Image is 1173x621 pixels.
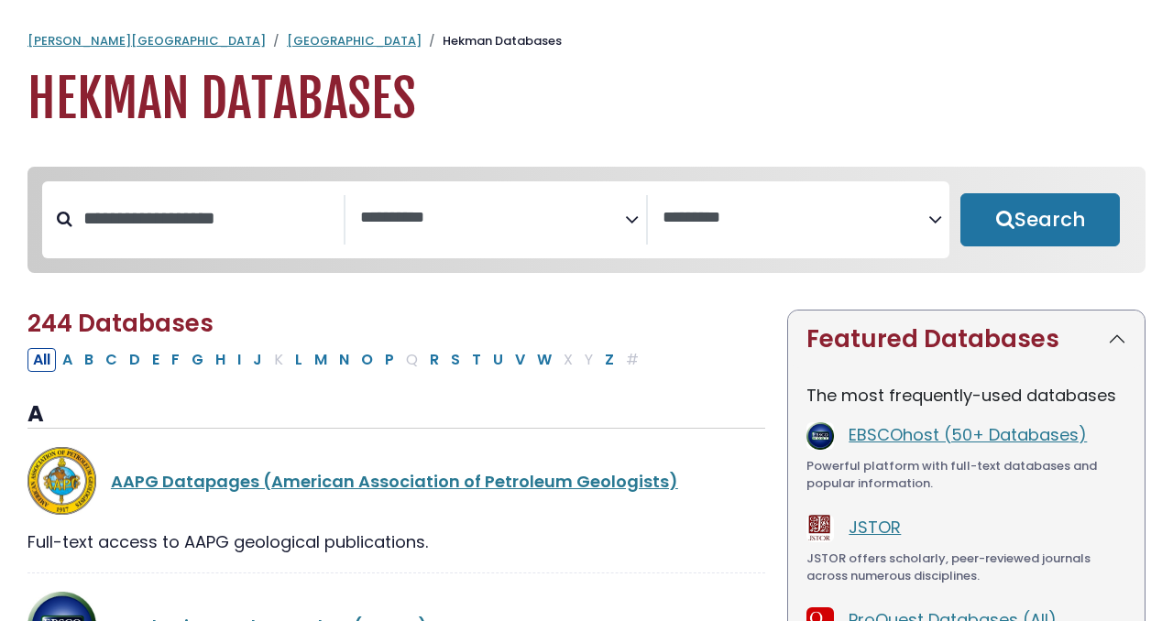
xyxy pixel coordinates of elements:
span: 244 Databases [27,307,214,340]
button: Filter Results H [210,348,231,372]
button: Filter Results F [166,348,185,372]
a: AAPG Datapages (American Association of Petroleum Geologists) [111,470,678,493]
button: Filter Results C [100,348,123,372]
a: [GEOGRAPHIC_DATA] [287,32,422,49]
button: Filter Results Z [599,348,619,372]
button: Filter Results B [79,348,99,372]
button: Filter Results O [356,348,378,372]
button: Filter Results P [379,348,400,372]
button: Filter Results J [247,348,268,372]
h3: A [27,401,765,429]
h1: Hekman Databases [27,69,1146,130]
button: Featured Databases [788,310,1145,368]
button: Filter Results S [445,348,466,372]
a: JSTOR [849,516,901,539]
button: Filter Results W [532,348,557,372]
button: Filter Results D [124,348,146,372]
button: Filter Results E [147,348,165,372]
div: Alpha-list to filter by first letter of database name [27,347,646,370]
button: Filter Results V [510,348,531,372]
a: [PERSON_NAME][GEOGRAPHIC_DATA] [27,32,266,49]
p: The most frequently-used databases [806,383,1126,408]
button: Submit for Search Results [960,193,1120,246]
button: Filter Results N [334,348,355,372]
button: Filter Results U [488,348,509,372]
button: Filter Results T [466,348,487,372]
textarea: Search [663,209,928,228]
nav: Search filters [27,167,1146,273]
input: Search database by title or keyword [72,203,344,234]
div: Full-text access to AAPG geological publications. [27,529,765,554]
textarea: Search [360,209,626,228]
a: EBSCOhost (50+ Databases) [849,423,1087,446]
button: Filter Results R [424,348,444,372]
button: All [27,348,56,372]
div: JSTOR offers scholarly, peer-reviewed journals across numerous disciplines. [806,550,1126,585]
button: Filter Results L [290,348,308,372]
nav: breadcrumb [27,32,1146,50]
div: Powerful platform with full-text databases and popular information. [806,457,1126,493]
button: Filter Results A [57,348,78,372]
button: Filter Results I [232,348,247,372]
button: Filter Results M [309,348,333,372]
button: Filter Results G [186,348,209,372]
li: Hekman Databases [422,32,562,50]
